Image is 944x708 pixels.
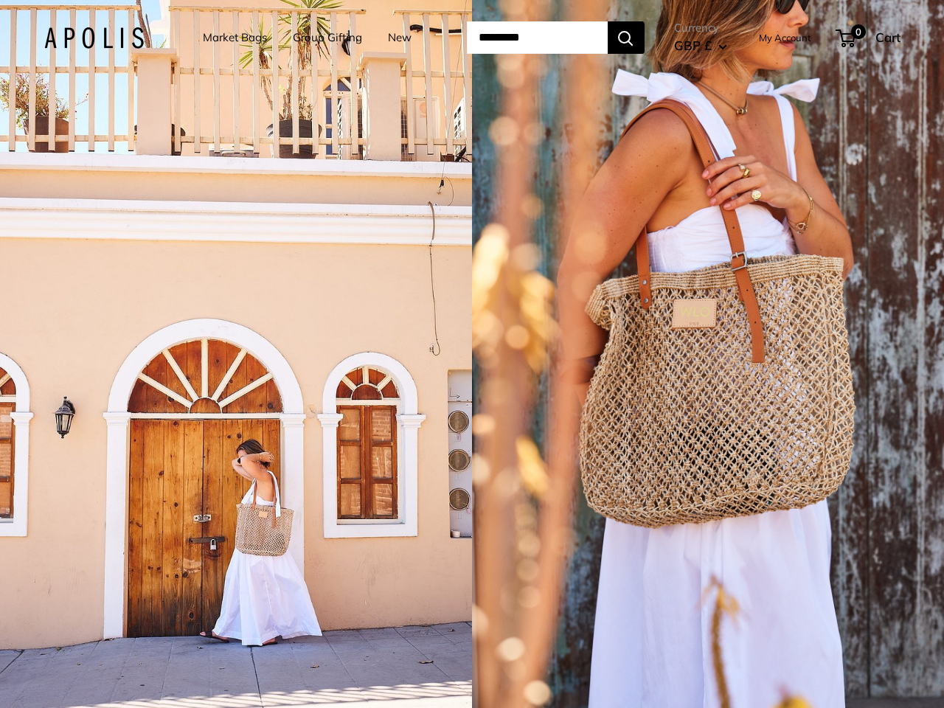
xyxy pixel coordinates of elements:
[674,18,727,38] span: Currency
[759,29,811,46] a: My Account
[203,27,267,48] a: Market Bags
[293,27,362,48] a: Group Gifting
[44,27,144,49] img: Apolis
[467,21,608,54] input: Search...
[608,21,645,54] button: Search
[850,24,865,39] span: 0
[674,34,727,58] button: GBP £
[837,26,900,49] a: 0 Cart
[875,29,900,45] span: Cart
[388,27,412,48] a: New
[674,38,712,53] span: GBP £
